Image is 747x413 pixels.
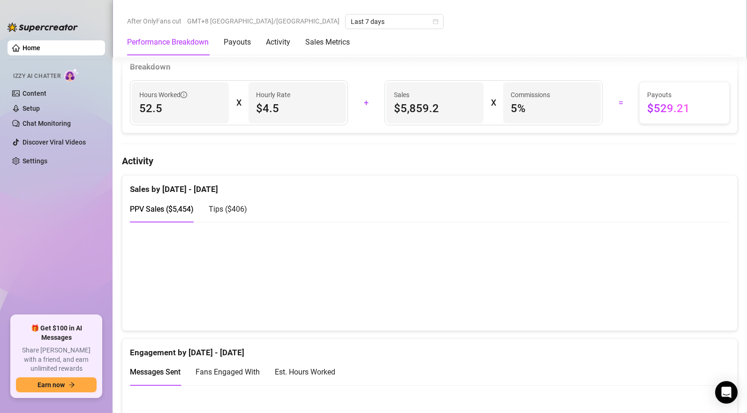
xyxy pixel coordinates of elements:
span: $529.21 [647,101,722,116]
article: Hourly Rate [256,90,290,100]
span: 52.5 [139,101,221,116]
h4: Activity [122,154,738,168]
div: Open Intercom Messenger [715,381,738,404]
span: 🎁 Get $100 in AI Messages [16,324,97,342]
span: Share [PERSON_NAME] with a friend, and earn unlimited rewards [16,346,97,374]
span: arrow-right [68,382,75,388]
span: $5,859.2 [394,101,476,116]
span: calendar [433,19,438,24]
div: Performance Breakdown [127,37,209,48]
div: Est. Hours Worked [275,366,335,378]
span: Messages Sent [130,367,181,376]
img: AI Chatter [64,68,79,82]
div: = [608,95,634,110]
a: Chat Monitoring [23,120,71,127]
span: 5 % [511,101,593,116]
span: GMT+8 [GEOGRAPHIC_DATA]/[GEOGRAPHIC_DATA] [187,14,340,28]
div: Breakdown [130,61,730,73]
span: Payouts [647,90,722,100]
article: Commissions [511,90,550,100]
div: Sales Metrics [305,37,350,48]
span: $4.5 [256,101,338,116]
a: Home [23,44,40,52]
span: Fans Engaged With [196,367,260,376]
span: Earn now [38,381,65,389]
span: PPV Sales ( $5,454 ) [130,205,194,214]
a: Discover Viral Videos [23,138,86,146]
div: Engagement by [DATE] - [DATE] [130,339,730,359]
span: Izzy AI Chatter [13,72,60,81]
button: Earn nowarrow-right [16,377,97,392]
div: Payouts [224,37,251,48]
a: Settings [23,157,47,165]
div: X [236,95,241,110]
img: logo-BBDzfeDw.svg [8,23,78,32]
div: X [491,95,496,110]
div: Sales by [DATE] - [DATE] [130,176,730,196]
span: Tips ( $406 ) [209,205,247,214]
span: After OnlyFans cut [127,14,181,28]
span: Sales [394,90,476,100]
div: Activity [266,37,290,48]
a: Content [23,90,46,97]
span: info-circle [181,92,187,98]
span: Last 7 days [351,15,438,29]
span: Hours Worked [139,90,187,100]
a: Setup [23,105,40,112]
div: + [354,95,379,110]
